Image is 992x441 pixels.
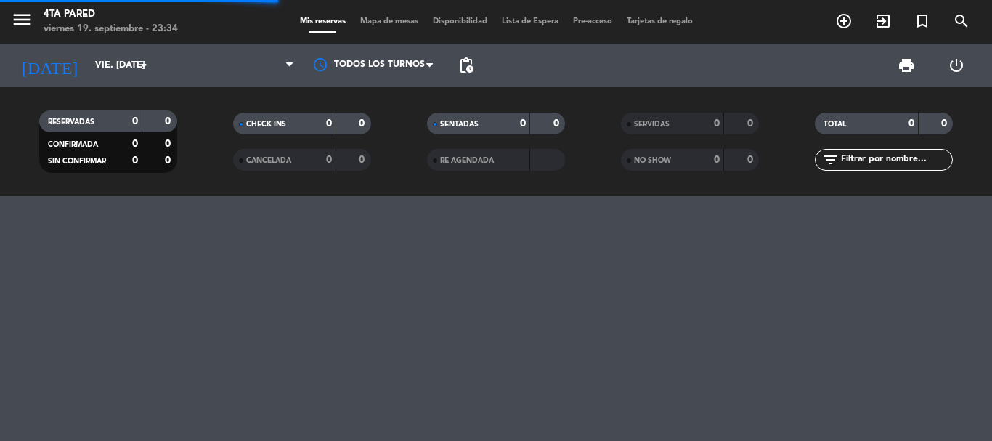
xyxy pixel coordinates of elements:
strong: 0 [908,118,914,129]
span: Pre-acceso [566,17,619,25]
span: Mapa de mesas [353,17,426,25]
input: Filtrar por nombre... [839,152,952,168]
span: Disponibilidad [426,17,495,25]
strong: 0 [941,118,950,129]
span: pending_actions [458,57,475,74]
button: menu [11,9,33,36]
strong: 0 [553,118,562,129]
span: RE AGENDADA [440,157,494,164]
strong: 0 [714,118,720,129]
span: CONFIRMADA [48,141,98,148]
i: search [953,12,970,30]
strong: 0 [747,155,756,165]
strong: 0 [747,118,756,129]
strong: 0 [520,118,526,129]
span: print [898,57,915,74]
i: exit_to_app [874,12,892,30]
strong: 0 [132,139,138,149]
strong: 0 [359,155,367,165]
span: CANCELADA [246,157,291,164]
strong: 0 [132,155,138,166]
strong: 0 [165,116,174,126]
span: CHECK INS [246,121,286,128]
span: TOTAL [824,121,846,128]
i: add_circle_outline [835,12,853,30]
strong: 0 [165,155,174,166]
i: [DATE] [11,49,88,81]
span: RESERVADAS [48,118,94,126]
span: SENTADAS [440,121,479,128]
i: turned_in_not [914,12,931,30]
strong: 0 [132,116,138,126]
i: menu [11,9,33,31]
span: Lista de Espera [495,17,566,25]
span: SIN CONFIRMAR [48,158,106,165]
strong: 0 [714,155,720,165]
div: 4ta Pared [44,7,178,22]
span: NO SHOW [634,157,671,164]
strong: 0 [326,118,332,129]
i: arrow_drop_down [135,57,153,74]
i: power_settings_new [948,57,965,74]
strong: 0 [359,118,367,129]
span: SERVIDAS [634,121,670,128]
strong: 0 [326,155,332,165]
strong: 0 [165,139,174,149]
span: Tarjetas de regalo [619,17,700,25]
span: Mis reservas [293,17,353,25]
div: LOG OUT [931,44,981,87]
div: viernes 19. septiembre - 23:34 [44,22,178,36]
i: filter_list [822,151,839,169]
